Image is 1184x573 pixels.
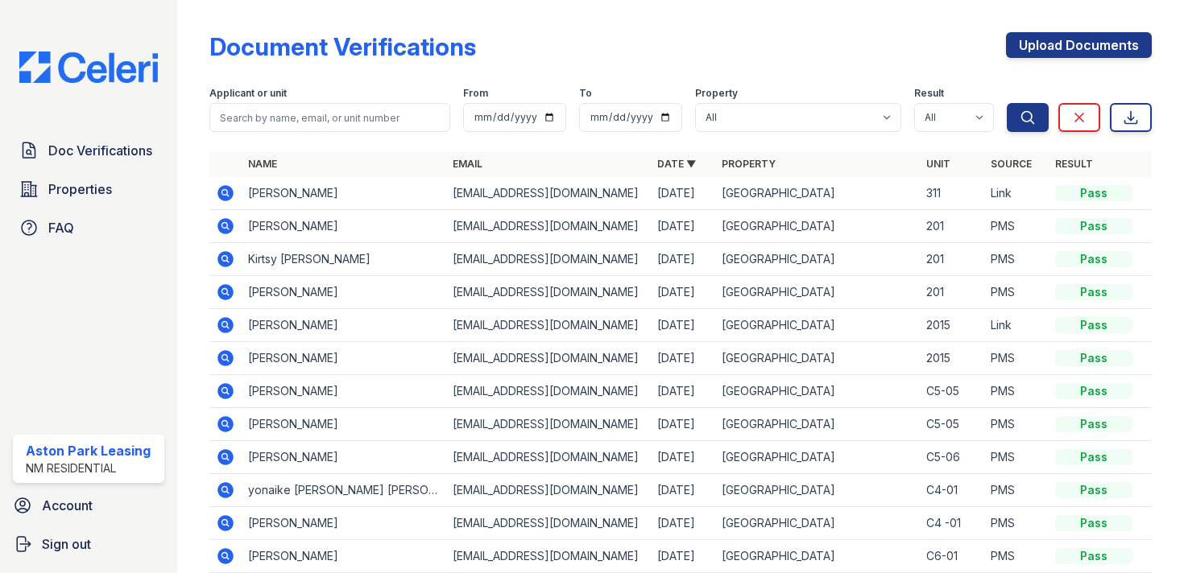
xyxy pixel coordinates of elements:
[42,534,91,554] span: Sign out
[446,507,651,540] td: [EMAIL_ADDRESS][DOMAIN_NAME]
[920,375,984,408] td: C5-05
[209,32,476,61] div: Document Verifications
[920,540,984,573] td: C6-01
[715,243,920,276] td: [GEOGRAPHIC_DATA]
[991,158,1032,170] a: Source
[248,158,277,170] a: Name
[1055,158,1093,170] a: Result
[1055,350,1132,366] div: Pass
[920,210,984,243] td: 201
[920,342,984,375] td: 2015
[920,408,984,441] td: C5-05
[242,375,446,408] td: [PERSON_NAME]
[920,276,984,309] td: 201
[715,342,920,375] td: [GEOGRAPHIC_DATA]
[1055,482,1132,498] div: Pass
[715,441,920,474] td: [GEOGRAPHIC_DATA]
[984,243,1049,276] td: PMS
[242,474,446,507] td: yonaike [PERSON_NAME] [PERSON_NAME]
[1006,32,1152,58] a: Upload Documents
[920,309,984,342] td: 2015
[984,474,1049,507] td: PMS
[242,441,446,474] td: [PERSON_NAME]
[42,496,93,515] span: Account
[920,177,984,210] td: 311
[1055,185,1132,201] div: Pass
[984,540,1049,573] td: PMS
[651,210,715,243] td: [DATE]
[914,87,944,100] label: Result
[715,177,920,210] td: [GEOGRAPHIC_DATA]
[579,87,592,100] label: To
[1055,515,1132,531] div: Pass
[651,540,715,573] td: [DATE]
[651,507,715,540] td: [DATE]
[446,243,651,276] td: [EMAIL_ADDRESS][DOMAIN_NAME]
[242,540,446,573] td: [PERSON_NAME]
[1055,383,1132,399] div: Pass
[715,309,920,342] td: [GEOGRAPHIC_DATA]
[984,342,1049,375] td: PMS
[1055,548,1132,564] div: Pass
[651,408,715,441] td: [DATE]
[13,134,164,167] a: Doc Verifications
[453,158,482,170] a: Email
[26,460,151,476] div: NM Residential
[984,375,1049,408] td: PMS
[657,158,696,170] a: Date ▼
[446,375,651,408] td: [EMAIL_ADDRESS][DOMAIN_NAME]
[651,441,715,474] td: [DATE]
[984,441,1049,474] td: PMS
[984,309,1049,342] td: Link
[715,375,920,408] td: [GEOGRAPHIC_DATA]
[1055,251,1132,267] div: Pass
[1055,317,1132,333] div: Pass
[242,276,446,309] td: [PERSON_NAME]
[48,141,152,160] span: Doc Verifications
[446,540,651,573] td: [EMAIL_ADDRESS][DOMAIN_NAME]
[920,474,984,507] td: C4-01
[6,528,171,560] a: Sign out
[446,441,651,474] td: [EMAIL_ADDRESS][DOMAIN_NAME]
[26,441,151,460] div: Aston Park Leasing
[446,210,651,243] td: [EMAIL_ADDRESS][DOMAIN_NAME]
[446,342,651,375] td: [EMAIL_ADDRESS][DOMAIN_NAME]
[984,507,1049,540] td: PMS
[984,177,1049,210] td: Link
[984,276,1049,309] td: PMS
[446,177,651,210] td: [EMAIL_ADDRESS][DOMAIN_NAME]
[242,243,446,276] td: Kirtsy [PERSON_NAME]
[651,309,715,342] td: [DATE]
[6,52,171,83] img: CE_Logo_Blue-a8612792a0a2168367f1c8372b55b34899dd931a85d93a1a3d3e32e68fde9ad4.png
[446,276,651,309] td: [EMAIL_ADDRESS][DOMAIN_NAME]
[651,177,715,210] td: [DATE]
[920,441,984,474] td: C5-06
[1055,416,1132,432] div: Pass
[463,87,488,100] label: From
[446,474,651,507] td: [EMAIL_ADDRESS][DOMAIN_NAME]
[1055,449,1132,465] div: Pass
[984,210,1049,243] td: PMS
[715,474,920,507] td: [GEOGRAPHIC_DATA]
[984,408,1049,441] td: PMS
[1055,284,1132,300] div: Pass
[920,243,984,276] td: 201
[242,342,446,375] td: [PERSON_NAME]
[920,507,984,540] td: C4 -01
[651,243,715,276] td: [DATE]
[13,212,164,244] a: FAQ
[695,87,738,100] label: Property
[446,309,651,342] td: [EMAIL_ADDRESS][DOMAIN_NAME]
[242,309,446,342] td: [PERSON_NAME]
[13,173,164,205] a: Properties
[651,342,715,375] td: [DATE]
[651,375,715,408] td: [DATE]
[242,177,446,210] td: [PERSON_NAME]
[209,87,287,100] label: Applicant or unit
[242,210,446,243] td: [PERSON_NAME]
[715,540,920,573] td: [GEOGRAPHIC_DATA]
[1055,218,1132,234] div: Pass
[715,276,920,309] td: [GEOGRAPHIC_DATA]
[242,507,446,540] td: [PERSON_NAME]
